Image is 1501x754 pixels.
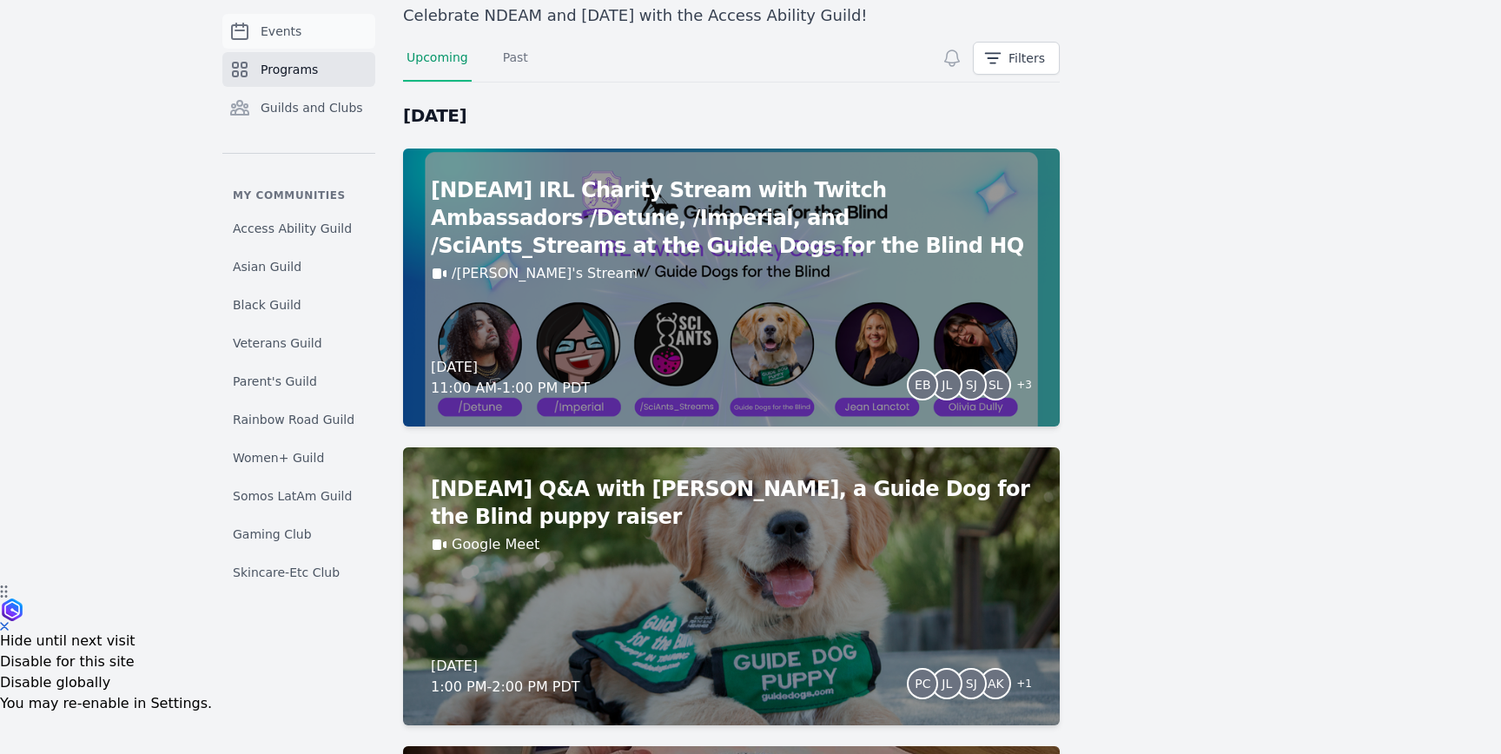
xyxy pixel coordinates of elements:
span: Somos LatAm Guild [233,487,352,505]
p: My communities [222,188,375,202]
span: Veterans Guild [233,334,322,352]
a: Guilds and Clubs [222,90,375,125]
a: [NDEAM] Q&A with [PERSON_NAME], a Guide Dog for the Blind puppy raiserGoogle Meet[DATE]1:00 PM-2:... [403,447,1060,725]
a: Skincare-Etc Club [222,557,375,588]
nav: Sidebar [222,14,375,577]
a: /[PERSON_NAME]'s Stream [452,263,638,284]
span: + 1 [1006,673,1032,698]
span: JL [942,379,952,391]
a: Upcoming [403,49,472,82]
a: Women+ Guild [222,442,375,473]
button: Filters [973,42,1060,75]
a: Parent's Guild [222,366,375,397]
a: Black Guild [222,289,375,321]
div: [DATE] 11:00 AM - 1:00 PM PDT [431,357,590,399]
a: Access Ability Guild [222,213,375,244]
a: Rainbow Road Guild [222,404,375,435]
span: Guilds and Clubs [261,99,363,116]
h2: [NDEAM] Q&A with [PERSON_NAME], a Guide Dog for the Blind puppy raiser [431,475,1032,531]
span: Asian Guild [233,258,301,275]
p: Celebrate NDEAM and [DATE] with the Access Ability Guild! [403,3,1060,28]
span: EB [915,379,930,391]
div: [DATE] 1:00 PM - 2:00 PM PDT [431,656,580,698]
span: SJ [966,379,977,391]
span: Access Ability Guild [233,220,352,237]
a: Events [222,14,375,49]
a: Veterans Guild [222,327,375,359]
h2: [DATE] [403,103,1060,128]
a: Past [499,49,532,82]
span: Rainbow Road Guild [233,411,354,428]
span: Gaming Club [233,526,312,543]
span: AK [988,678,1004,690]
a: Somos LatAm Guild [222,480,375,512]
span: Parent's Guild [233,373,317,390]
a: Programs [222,52,375,87]
span: Events [261,23,301,40]
a: [NDEAM] IRL Charity Stream with Twitch Ambassadors /Detune, /Imperial, and /SciAnts_Streams at th... [403,149,1060,427]
span: Programs [261,61,318,78]
span: Women+ Guild [233,449,324,466]
span: Skincare-Etc Club [233,564,340,581]
button: Subscribe [938,44,966,72]
span: PC [915,678,930,690]
span: Black Guild [233,296,301,314]
span: SJ [966,678,977,690]
span: JL [942,678,952,690]
a: Google Meet [452,534,539,555]
h2: [NDEAM] IRL Charity Stream with Twitch Ambassadors /Detune, /Imperial, and /SciAnts_Streams at th... [431,176,1032,260]
span: + 3 [1006,374,1032,399]
span: SL [989,379,1003,391]
a: Asian Guild [222,251,375,282]
a: Gaming Club [222,519,375,550]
